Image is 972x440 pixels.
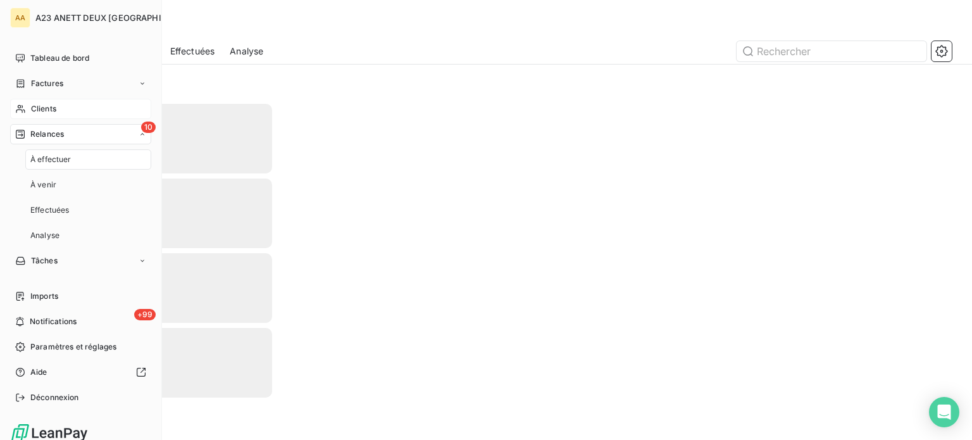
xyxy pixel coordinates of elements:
span: À venir [30,179,56,191]
span: Analyse [30,230,59,241]
span: Tableau de bord [30,53,89,64]
span: Tâches [31,255,58,267]
span: Relances [30,129,64,140]
span: Effectuées [30,204,70,216]
span: Analyse [230,45,263,58]
span: Paramètres et réglages [30,341,116,353]
span: Déconnexion [30,392,79,403]
span: Imports [30,291,58,302]
span: Factures [31,78,63,89]
span: Clients [31,103,56,115]
span: Aide [30,367,47,378]
span: A23 ANETT DEUX [GEOGRAPHIC_DATA] [35,13,196,23]
span: +99 [134,309,156,320]
span: Effectuées [170,45,215,58]
span: À effectuer [30,154,72,165]
span: Notifications [30,316,77,327]
input: Rechercher [737,41,926,61]
div: AA [10,8,30,28]
a: Aide [10,362,151,382]
div: Open Intercom Messenger [929,397,959,427]
span: 10 [141,122,156,133]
